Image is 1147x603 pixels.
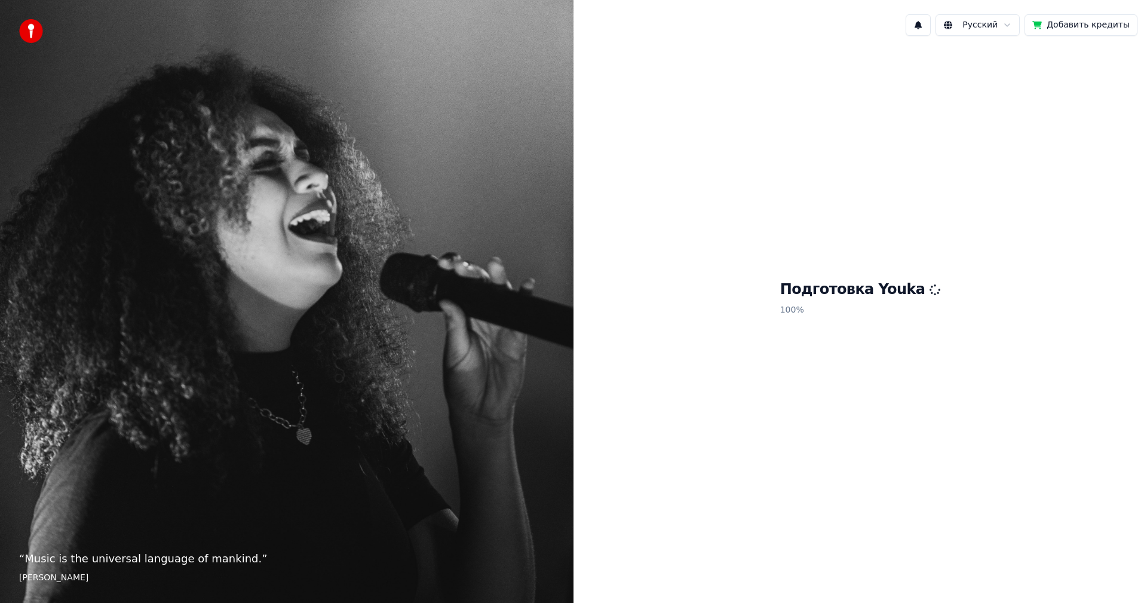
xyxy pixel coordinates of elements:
[780,299,941,321] p: 100 %
[19,550,554,567] p: “ Music is the universal language of mankind. ”
[19,19,43,43] img: youka
[19,572,554,584] footer: [PERSON_NAME]
[1025,14,1137,36] button: Добавить кредиты
[780,280,941,299] h1: Подготовка Youka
